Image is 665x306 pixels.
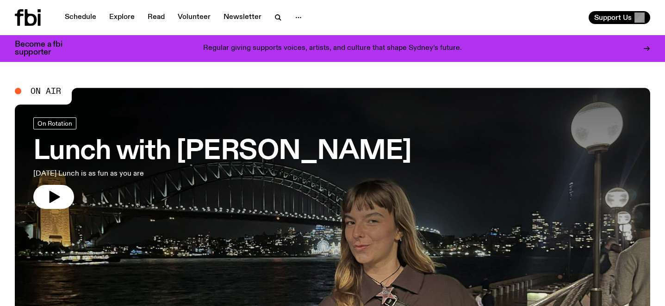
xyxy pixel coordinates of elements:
[172,11,216,24] a: Volunteer
[33,117,411,209] a: Lunch with [PERSON_NAME][DATE] Lunch is as fun as you are
[59,11,102,24] a: Schedule
[33,139,411,165] h3: Lunch with [PERSON_NAME]
[203,44,462,53] p: Regular giving supports voices, artists, and culture that shape Sydney’s future.
[31,87,61,95] span: On Air
[33,117,76,129] a: On Rotation
[15,41,74,56] h3: Become a fbi supporter
[142,11,170,24] a: Read
[104,11,140,24] a: Explore
[37,120,72,127] span: On Rotation
[218,11,267,24] a: Newsletter
[589,11,650,24] button: Support Us
[594,13,632,22] span: Support Us
[33,168,270,179] p: [DATE] Lunch is as fun as you are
